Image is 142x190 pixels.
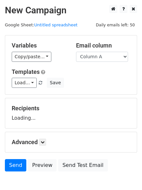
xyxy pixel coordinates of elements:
h5: Email column [76,42,131,49]
span: Daily emails left: 50 [94,21,137,29]
a: Preview [28,159,57,171]
a: Send Test Email [58,159,108,171]
button: Save [47,78,64,88]
a: Daily emails left: 50 [94,22,137,27]
small: Google Sheet: [5,22,78,27]
a: Load... [12,78,37,88]
a: Copy/paste... [12,52,51,62]
h5: Advanced [12,139,130,146]
h2: New Campaign [5,5,137,16]
div: Loading... [12,105,130,122]
a: Untitled spreadsheet [34,22,77,27]
h5: Recipients [12,105,130,112]
a: Templates [12,68,40,75]
a: Send [5,159,26,171]
h5: Variables [12,42,66,49]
